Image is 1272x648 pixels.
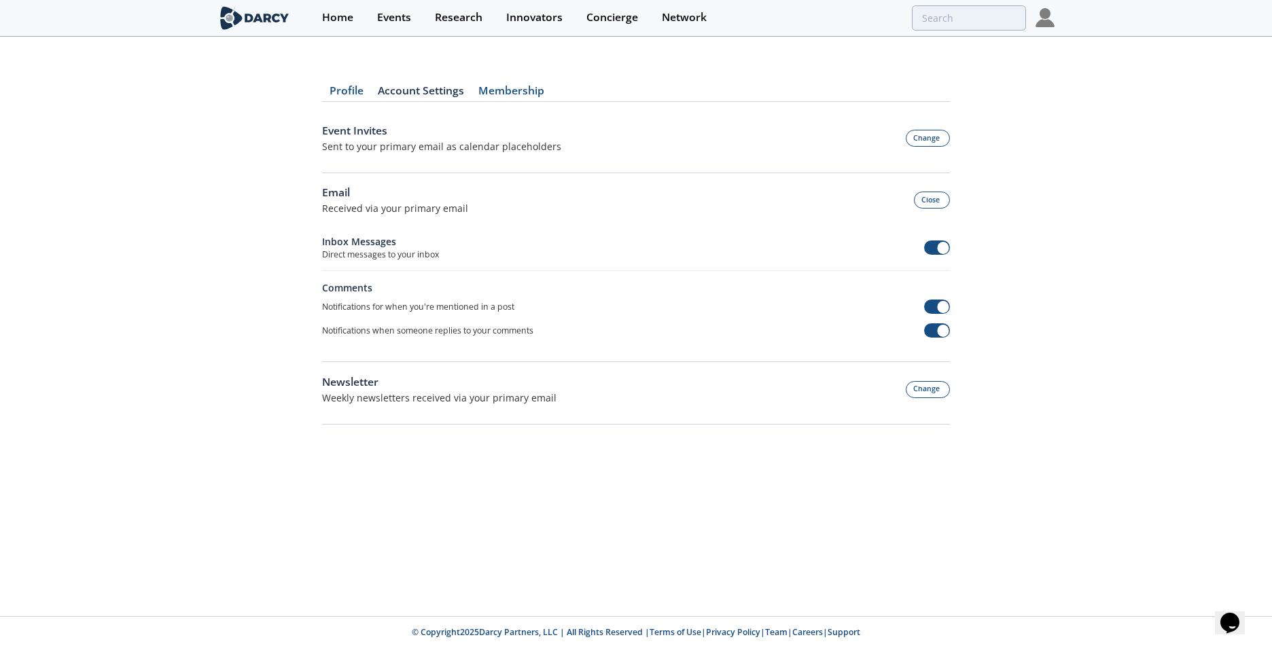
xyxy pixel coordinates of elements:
[322,201,468,215] p: Received via your primary email
[1036,8,1055,27] img: Profile
[322,139,561,154] div: Sent to your primary email as calendar placeholders
[435,12,482,23] div: Research
[322,391,556,405] div: Weekly newsletters received via your primary email
[914,192,951,209] button: Close
[1215,594,1258,634] iframe: chat widget
[322,249,439,261] div: Direct messages to your inbox
[662,12,707,23] div: Network
[322,325,533,337] p: Notifications when someone replies to your comments
[912,5,1026,31] input: Advanced Search
[370,86,471,102] a: Account Settings
[650,626,701,638] a: Terms of Use
[322,185,468,201] div: Email
[322,234,439,249] div: Inbox Messages
[906,381,951,398] button: Change
[322,374,556,391] div: Newsletter
[322,123,561,139] div: Event Invites
[506,12,563,23] div: Innovators
[828,626,860,638] a: Support
[792,626,823,638] a: Careers
[586,12,638,23] div: Concierge
[133,626,1139,638] p: © Copyright 2025 Darcy Partners, LLC | All Rights Reserved | | | | |
[217,6,291,30] img: logo-wide.svg
[322,12,353,23] div: Home
[322,301,514,313] p: Notifications for when you're mentioned in a post
[377,12,411,23] div: Events
[322,86,370,102] a: Profile
[765,626,788,638] a: Team
[322,281,950,295] div: Comments
[706,626,760,638] a: Privacy Policy
[471,86,551,102] a: Membership
[906,130,951,147] button: Change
